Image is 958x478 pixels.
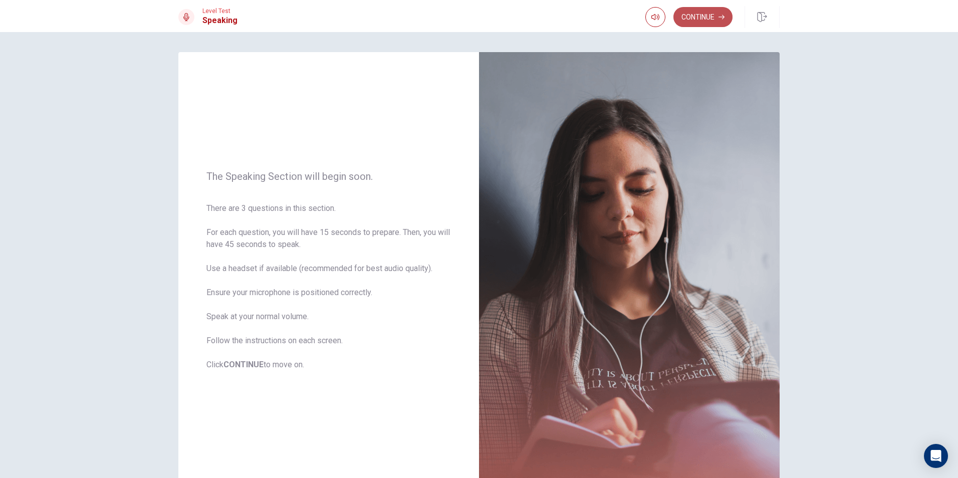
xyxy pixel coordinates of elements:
[206,170,451,182] span: The Speaking Section will begin soon.
[206,202,451,371] span: There are 3 questions in this section. For each question, you will have 15 seconds to prepare. Th...
[223,360,264,369] b: CONTINUE
[202,8,237,15] span: Level Test
[673,7,733,27] button: Continue
[202,15,237,27] h1: Speaking
[924,444,948,468] div: Open Intercom Messenger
